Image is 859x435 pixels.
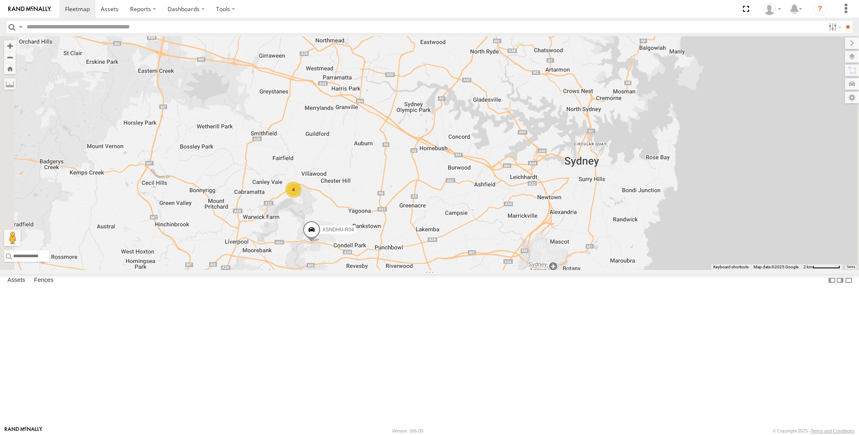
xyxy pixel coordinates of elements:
[803,265,812,269] span: 2 km
[825,21,843,33] label: Search Filter Options
[754,265,798,269] span: Map data ©2025 Google
[813,2,826,16] i: ?
[17,21,24,33] label: Search Query
[4,40,16,51] button: Zoom in
[285,181,302,198] div: 4
[30,274,58,286] label: Fences
[845,92,859,103] label: Map Settings
[392,428,423,433] div: Version: 306.00
[773,428,854,433] div: © Copyright 2025 -
[847,265,855,269] a: Terms (opens in new tab)
[713,264,749,270] button: Keyboard shortcuts
[801,264,843,270] button: Map Scale: 2 km per 63 pixels
[836,274,844,286] label: Dock Summary Table to the Right
[322,227,354,233] span: XSNDHU-R04
[8,6,51,12] img: rand-logo.svg
[4,230,21,246] button: Drag Pegman onto the map to open Street View
[4,78,16,90] label: Measure
[4,51,16,63] button: Zoom out
[845,274,853,286] label: Hide Summary Table
[828,274,836,286] label: Dock Summary Table to the Left
[5,427,42,435] a: Visit our Website
[811,428,854,433] a: Terms and Conditions
[3,274,29,286] label: Assets
[4,63,16,74] button: Zoom Home
[760,3,784,15] div: Quang MAC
